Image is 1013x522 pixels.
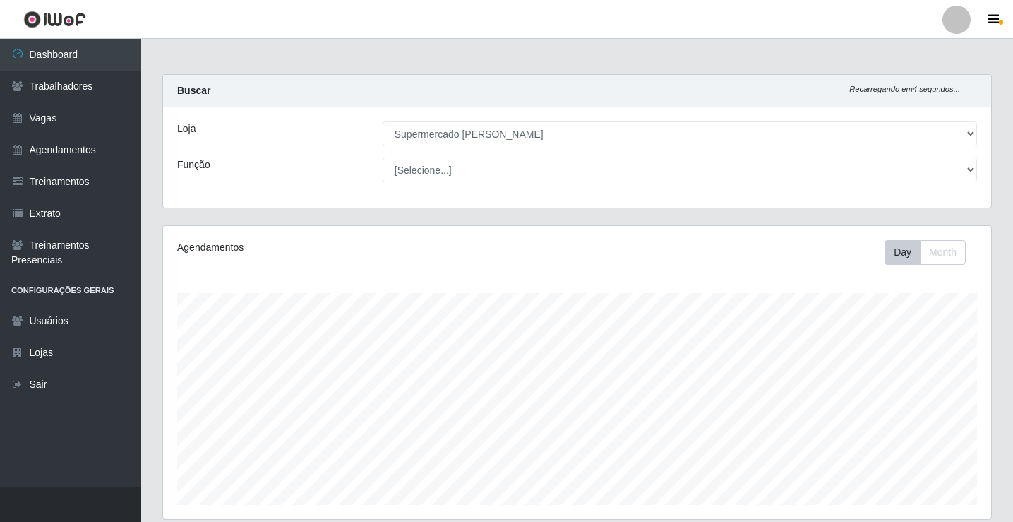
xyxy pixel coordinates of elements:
[849,85,960,93] i: Recarregando em 4 segundos...
[177,158,210,172] label: Função
[23,11,86,28] img: CoreUI Logo
[885,240,977,265] div: Toolbar with button groups
[177,240,498,255] div: Agendamentos
[177,85,210,96] strong: Buscar
[885,240,966,265] div: First group
[920,240,966,265] button: Month
[885,240,921,265] button: Day
[177,121,196,136] label: Loja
